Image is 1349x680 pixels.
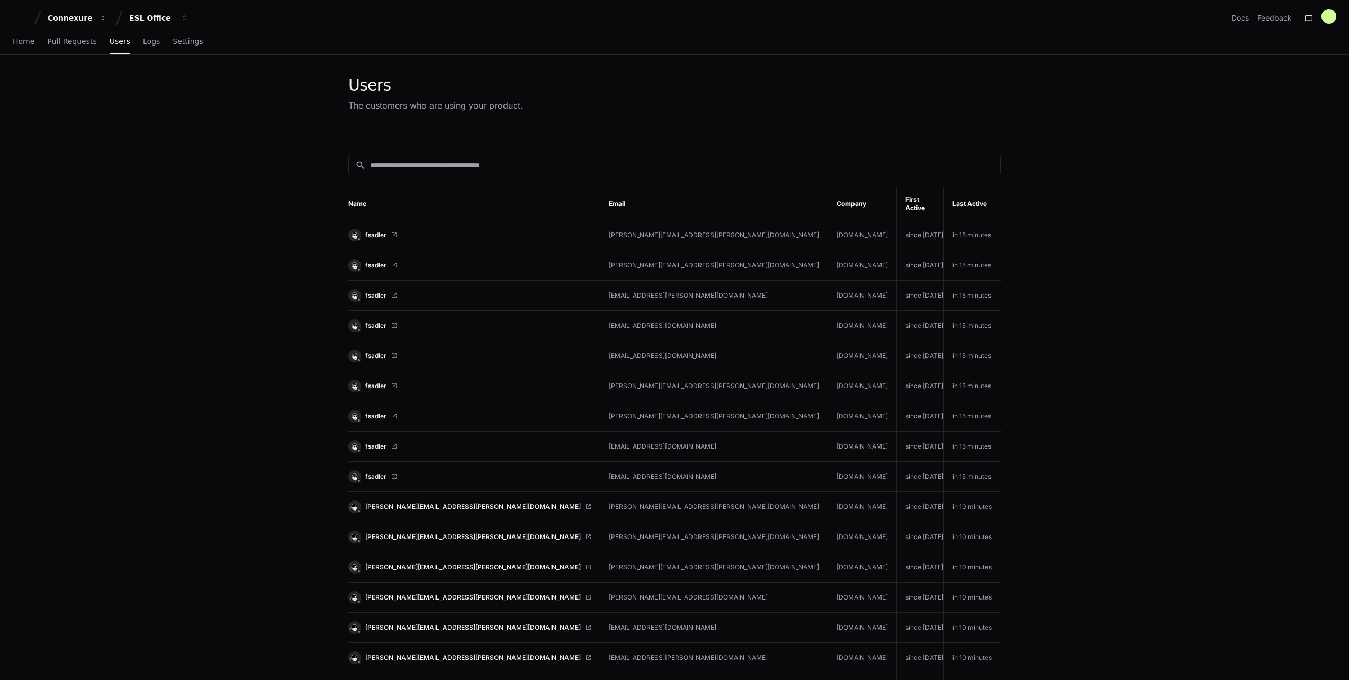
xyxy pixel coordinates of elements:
img: 6.svg [349,351,359,361]
th: Email [600,188,828,220]
td: [DOMAIN_NAME] [828,492,897,522]
td: since [DATE] [897,552,944,583]
img: 2.svg [349,532,359,542]
td: [EMAIL_ADDRESS][DOMAIN_NAME] [600,341,828,371]
td: [PERSON_NAME][EMAIL_ADDRESS][PERSON_NAME][DOMAIN_NAME] [600,522,828,552]
td: [DOMAIN_NAME] [828,220,897,250]
a: fsadler [348,259,591,272]
td: in 15 minutes [944,371,1009,401]
td: [DOMAIN_NAME] [828,643,897,673]
span: Users [110,38,130,44]
td: [DOMAIN_NAME] [828,613,897,643]
img: 6.svg [349,381,359,391]
span: Settings [173,38,203,44]
a: fsadler [348,319,591,332]
a: fsadler [348,410,591,423]
a: [PERSON_NAME][EMAIL_ADDRESS][PERSON_NAME][DOMAIN_NAME] [348,500,591,513]
span: [PERSON_NAME][EMAIL_ADDRESS][PERSON_NAME][DOMAIN_NAME] [365,533,581,541]
td: in 15 minutes [944,401,1009,432]
span: fsadler [365,352,386,360]
td: since [DATE] [897,341,944,371]
img: 6.svg [349,260,359,270]
span: [PERSON_NAME][EMAIL_ADDRESS][PERSON_NAME][DOMAIN_NAME] [365,654,581,662]
td: since [DATE] [897,311,944,341]
td: [DOMAIN_NAME] [828,462,897,492]
td: since [DATE] [897,583,944,613]
span: Home [13,38,34,44]
td: [EMAIL_ADDRESS][DOMAIN_NAME] [600,462,828,492]
td: [EMAIL_ADDRESS][DOMAIN_NAME] [600,311,828,341]
button: Feedback [1257,13,1292,23]
td: in 15 minutes [944,281,1009,311]
a: [PERSON_NAME][EMAIL_ADDRESS][PERSON_NAME][DOMAIN_NAME] [348,651,591,664]
div: The customers who are using your product. [348,99,523,112]
td: in 15 minutes [944,432,1009,462]
td: in 15 minutes [944,250,1009,281]
td: [DOMAIN_NAME] [828,552,897,583]
td: [DOMAIN_NAME] [828,522,897,552]
td: in 10 minutes [944,492,1009,522]
td: in 15 minutes [944,341,1009,371]
a: [PERSON_NAME][EMAIL_ADDRESS][PERSON_NAME][DOMAIN_NAME] [348,561,591,574]
span: fsadler [365,231,386,239]
td: [DOMAIN_NAME] [828,281,897,311]
td: [EMAIL_ADDRESS][PERSON_NAME][DOMAIN_NAME] [600,281,828,311]
td: [PERSON_NAME][EMAIL_ADDRESS][PERSON_NAME][DOMAIN_NAME] [600,401,828,432]
button: ESL Office [125,8,193,28]
span: fsadler [365,291,386,300]
img: 6.svg [349,230,359,240]
th: First Active [897,188,944,220]
td: [PERSON_NAME][EMAIL_ADDRESS][PERSON_NAME][DOMAIN_NAME] [600,552,828,583]
th: Company [828,188,897,220]
div: ESL Office [129,13,175,23]
span: [PERSON_NAME][EMAIL_ADDRESS][PERSON_NAME][DOMAIN_NAME] [365,503,581,511]
td: [DOMAIN_NAME] [828,401,897,432]
td: [DOMAIN_NAME] [828,371,897,401]
a: Pull Requests [47,30,96,54]
a: Logs [143,30,160,54]
td: since [DATE] [897,281,944,311]
td: in 10 minutes [944,522,1009,552]
td: since [DATE] [897,371,944,401]
td: since [DATE] [897,643,944,673]
span: [PERSON_NAME][EMAIL_ADDRESS][PERSON_NAME][DOMAIN_NAME] [365,593,581,602]
img: 6.svg [349,411,359,421]
td: [PERSON_NAME][EMAIL_ADDRESS][PERSON_NAME][DOMAIN_NAME] [600,492,828,522]
img: 2.svg [349,652,359,663]
span: fsadler [365,472,386,481]
a: [PERSON_NAME][EMAIL_ADDRESS][PERSON_NAME][DOMAIN_NAME] [348,591,591,604]
span: Logs [143,38,160,44]
td: [DOMAIN_NAME] [828,583,897,613]
td: [DOMAIN_NAME] [828,250,897,281]
a: Users [110,30,130,54]
td: since [DATE] [897,250,944,281]
td: in 15 minutes [944,311,1009,341]
span: [PERSON_NAME][EMAIL_ADDRESS][PERSON_NAME][DOMAIN_NAME] [365,623,581,632]
img: 2.svg [349,562,359,572]
td: [EMAIL_ADDRESS][DOMAIN_NAME] [600,432,828,462]
td: [PERSON_NAME][EMAIL_ADDRESS][PERSON_NAME][DOMAIN_NAME] [600,220,828,250]
th: Last Active [944,188,1009,220]
img: 2.svg [349,502,359,512]
img: 2.svg [349,592,359,602]
span: fsadler [365,382,386,390]
a: fsadler [348,229,591,241]
mat-icon: search [355,160,366,171]
td: [PERSON_NAME][EMAIL_ADDRESS][DOMAIN_NAME] [600,583,828,613]
a: Settings [173,30,203,54]
a: fsadler [348,350,591,362]
td: since [DATE] [897,462,944,492]
span: fsadler [365,442,386,451]
img: 2.svg [349,622,359,632]
a: fsadler [348,440,591,453]
th: Name [348,188,600,220]
img: 6.svg [349,471,359,481]
a: [PERSON_NAME][EMAIL_ADDRESS][PERSON_NAME][DOMAIN_NAME] [348,531,591,543]
td: since [DATE] [897,432,944,462]
td: in 10 minutes [944,552,1009,583]
td: [DOMAIN_NAME] [828,341,897,371]
a: Home [13,30,34,54]
td: in 15 minutes [944,220,1009,250]
td: in 10 minutes [944,613,1009,643]
td: since [DATE] [897,401,944,432]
